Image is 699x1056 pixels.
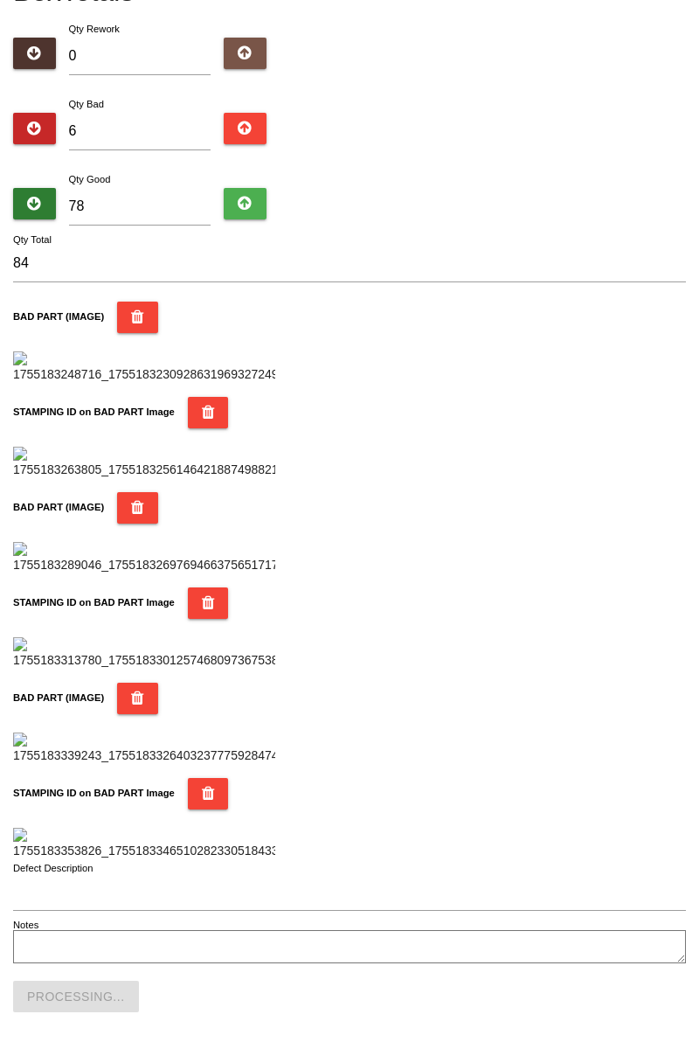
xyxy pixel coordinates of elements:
b: BAD PART (IMAGE) [13,692,104,703]
button: BAD PART (IMAGE) [117,492,158,524]
b: STAMPING ID on BAD PART Image [13,597,175,608]
label: Qty Rework [69,24,120,34]
button: STAMPING ID on BAD PART Image [188,778,229,809]
b: BAD PART (IMAGE) [13,311,104,322]
label: Qty Bad [69,99,104,109]
img: 1755183263805_1755183256146421887498821503506.jpg [13,447,275,479]
label: Qty Total [13,233,52,247]
label: Notes [13,918,38,933]
b: STAMPING ID on BAD PART Image [13,788,175,798]
b: STAMPING ID on BAD PART Image [13,406,175,417]
img: 1755183353826_17551833465102823305184335134279.jpg [13,828,275,860]
button: BAD PART (IMAGE) [117,683,158,714]
button: BAD PART (IMAGE) [117,302,158,333]
label: Defect Description [13,861,93,876]
button: STAMPING ID on BAD PART Image [188,397,229,428]
img: 1755183313780_17551833012574680973675384675288.jpg [13,637,275,670]
button: STAMPING ID on BAD PART Image [188,587,229,619]
b: BAD PART (IMAGE) [13,502,104,512]
label: Qty Good [69,174,111,184]
img: 1755183289046_17551832697694663756517179364053.jpg [13,542,275,574]
img: 1755183339243_17551833264032377759284749316850.jpg [13,733,275,765]
img: 1755183248716_17551832309286319693272498508208.jpg [13,351,275,384]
